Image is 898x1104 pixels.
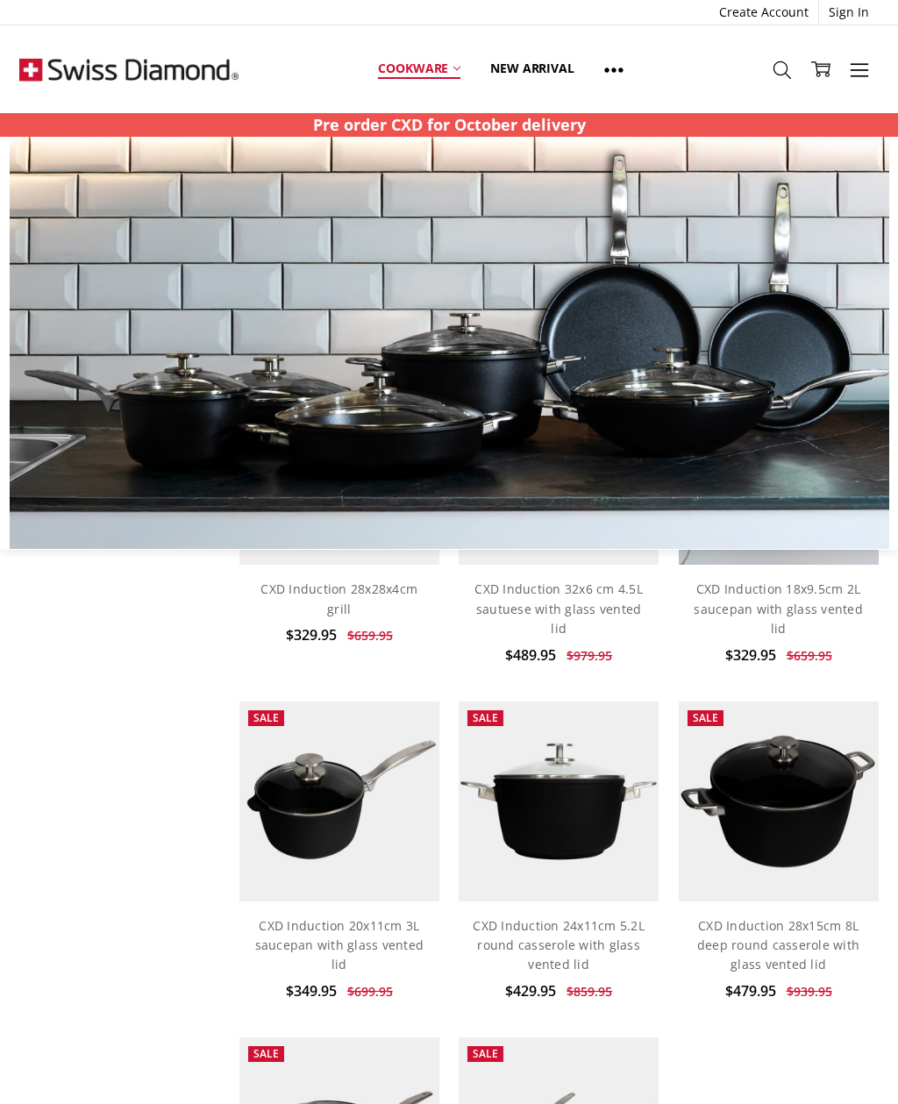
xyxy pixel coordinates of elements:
a: Show All [589,49,638,89]
img: CXD Induction 28x15cm 8L deep round casserole with glass vented lid [679,702,879,901]
img: CXD Induction 20x11cm 3L saucepan with glass vented lid [239,702,439,901]
a: Cookware [363,49,475,88]
span: $979.95 [567,647,612,664]
span: Sale [473,710,498,725]
a: CXD Induction 24x11cm 5.2L round casserole with glass vented lid [473,917,645,973]
span: Sale [473,1046,498,1061]
a: CXD Induction 18x9.5cm 2L saucepan with glass vented lid [694,580,863,637]
a: CXD Induction 28x28x4cm grill [260,580,417,616]
a: CXD Induction 20x11cm 3L saucepan with glass vented lid [255,917,424,973]
img: Free Shipping On Every Order [19,25,239,113]
span: $939.95 [787,983,832,1000]
span: $349.95 [286,981,337,1001]
a: New arrival [475,49,588,88]
span: $659.95 [347,627,393,644]
span: $329.95 [286,625,337,645]
span: $699.95 [347,983,393,1000]
img: CXD Induction 24x11cm 5.2L round casserole with glass vented lid [459,702,659,901]
span: $659.95 [787,647,832,664]
span: $859.95 [567,983,612,1000]
strong: Pre order CXD for October delivery [313,114,586,135]
span: Sale [253,1046,279,1061]
a: CXD Induction 32x6 cm 4.5L sautuese with glass vented lid [474,580,643,637]
span: $489.95 [505,645,556,665]
span: Sale [693,710,718,725]
a: CXD Induction 28x15cm 8L deep round casserole with glass vented lid [697,917,859,973]
span: $429.95 [505,981,556,1001]
span: $329.95 [725,645,776,665]
span: $479.95 [725,981,776,1001]
span: Sale [253,710,279,725]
